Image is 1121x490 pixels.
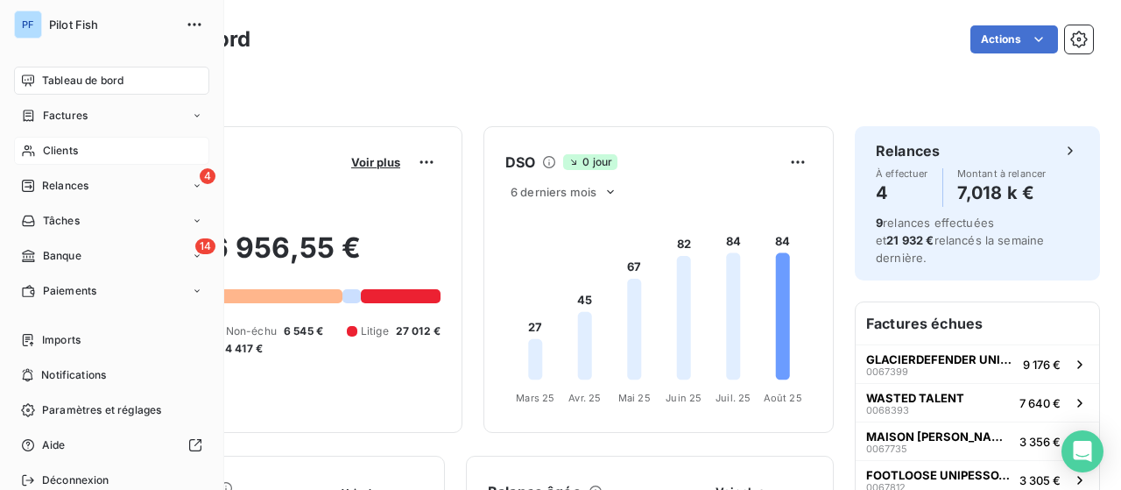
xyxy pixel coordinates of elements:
span: 27 012 € [396,323,441,339]
span: Aide [42,437,66,453]
span: 9 [876,216,883,230]
button: Actions [970,25,1058,53]
span: À effectuer [876,168,928,179]
span: 3 305 € [1019,473,1061,487]
span: 6 545 € [284,323,323,339]
span: Pilot Fish [49,18,175,32]
span: GLACIERDEFENDER UNIP LDA [866,352,1016,366]
span: Paramètres et réglages [42,402,161,418]
span: Voir plus [351,155,400,169]
button: WASTED TALENT00683937 640 € [856,383,1099,422]
tspan: Juil. 25 [716,392,751,404]
span: 9 176 € [1023,358,1061,372]
span: 14 [195,238,215,254]
a: Paiements [14,277,209,305]
tspan: Août 25 [764,392,802,404]
a: Tâches [14,207,209,235]
a: Clients [14,137,209,165]
span: 0 jour [563,154,617,170]
span: Tableau de bord [42,73,123,89]
span: Paiements [43,283,96,299]
tspan: Juin 25 [666,392,702,404]
h4: 4 [876,179,928,207]
a: 14Banque [14,242,209,270]
span: Montant à relancer [957,168,1047,179]
span: MAISON [PERSON_NAME] [866,430,1012,444]
span: Clients [43,143,78,159]
span: 0068393 [866,405,909,415]
tspan: Mars 25 [516,392,554,404]
span: 7 640 € [1019,396,1061,410]
a: Factures [14,102,209,130]
span: Litige [361,323,389,339]
button: GLACIERDEFENDER UNIP LDA00673999 176 € [856,344,1099,383]
div: PF [14,11,42,39]
span: Déconnexion [42,472,109,488]
span: -4 417 € [220,341,263,357]
span: 0067399 [866,366,908,377]
span: 3 356 € [1019,435,1061,449]
button: MAISON [PERSON_NAME]00677353 356 € [856,422,1099,460]
a: Tableau de bord [14,67,209,95]
a: Aide [14,431,209,459]
a: Imports [14,326,209,354]
span: Relances [42,178,88,194]
span: 6 derniers mois [511,185,596,199]
h6: Relances [876,140,940,161]
div: Open Intercom Messenger [1061,430,1103,472]
span: 4 [200,168,215,184]
span: relances effectuées et relancés la semaine dernière. [876,216,1044,265]
h2: 106 956,55 € [99,231,441,283]
span: Non-échu [226,323,277,339]
h4: 7,018 k € [957,179,1047,207]
h6: Factures échues [856,302,1099,344]
span: 21 932 € [886,233,934,247]
span: WASTED TALENT [866,391,964,405]
button: Voir plus [346,154,405,170]
a: Paramètres et réglages [14,396,209,424]
span: Notifications [41,367,106,383]
span: Factures [43,108,88,124]
h6: DSO [505,152,535,173]
span: Imports [42,332,81,348]
span: FOOTLOOSE UNIPESSOAL LDA [866,468,1012,482]
span: Tâches [43,213,80,229]
tspan: Avr. 25 [568,392,601,404]
span: 0067735 [866,444,907,454]
a: 4Relances [14,172,209,200]
tspan: Mai 25 [618,392,651,404]
span: Banque [43,248,81,264]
